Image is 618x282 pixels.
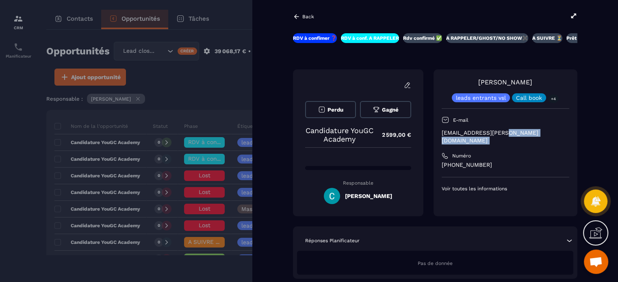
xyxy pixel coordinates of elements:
[305,101,356,118] button: Perdu
[532,35,562,41] p: A SUIVRE ⏳
[327,107,343,113] span: Perdu
[442,185,569,192] p: Voir toutes les informations
[360,101,411,118] button: Gagné
[548,95,559,103] p: +4
[442,129,569,144] p: [EMAIL_ADDRESS][PERSON_NAME][DOMAIN_NAME]
[403,35,442,41] p: Rdv confirmé ✅
[305,237,360,244] p: Réponses Planificateur
[293,35,337,41] p: RDV à confimer ❓
[516,95,542,101] p: Call book
[442,161,569,169] p: [PHONE_NUMBER]
[345,193,392,199] h5: [PERSON_NAME]
[566,35,607,41] p: Prêt à acheter 🎰
[305,180,411,186] p: Responsable
[584,250,608,274] div: Ouvrir le chat
[446,35,528,41] p: A RAPPELER/GHOST/NO SHOW✖️
[456,95,506,101] p: leads entrants vsl
[341,35,399,41] p: RDV à conf. A RAPPELER
[452,153,471,159] p: Numéro
[478,78,532,86] a: [PERSON_NAME]
[374,127,411,143] p: 2 599,00 €
[305,126,374,143] p: Candidature YouGC Academy
[382,107,399,113] span: Gagné
[453,117,468,123] p: E-mail
[302,14,314,19] p: Back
